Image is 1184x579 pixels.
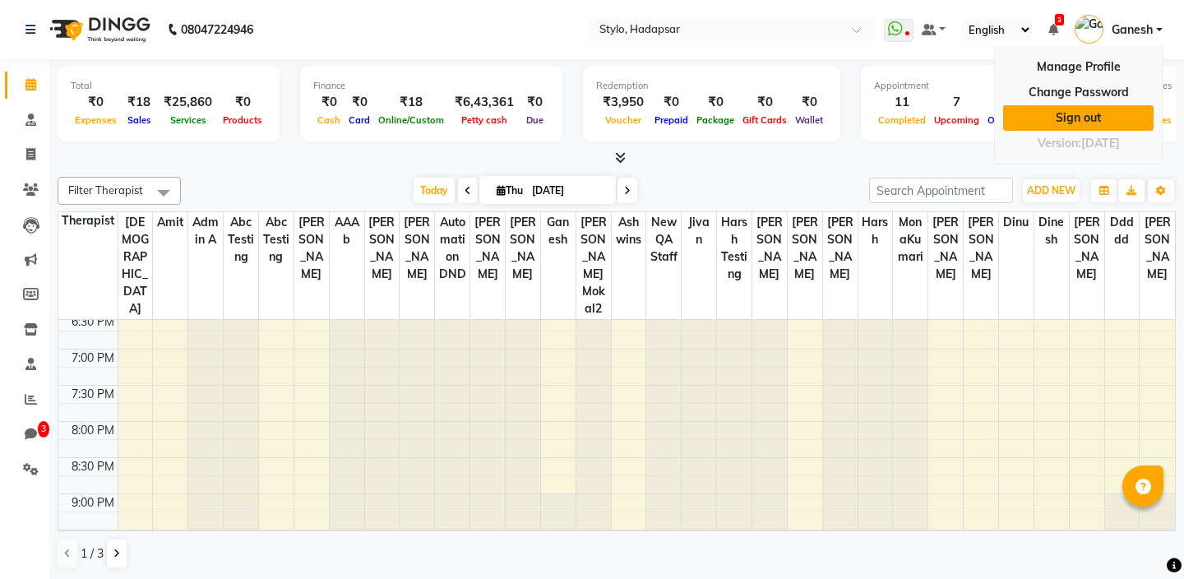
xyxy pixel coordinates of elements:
img: Ganesh [1075,15,1103,44]
span: 3 [38,421,49,438]
span: Petty cash [457,114,511,126]
span: Gift Cards [738,114,791,126]
button: ADD NEW [1023,179,1080,202]
div: 7:00 PM [68,350,118,367]
span: ddddd [1105,212,1140,250]
span: [PERSON_NAME] [1140,212,1175,285]
span: Card [345,114,374,126]
span: Completed [874,114,930,126]
div: 11 [874,93,930,112]
span: abc testing [224,212,258,267]
span: Cash [313,114,345,126]
a: Sign out [1003,105,1154,131]
span: [PERSON_NAME] [964,212,998,285]
div: ₹0 [650,93,692,112]
span: Amit [153,212,187,233]
span: Prepaid [650,114,692,126]
span: [PERSON_NAME] [928,212,963,285]
span: New QA Staff [646,212,681,267]
div: ₹0 [791,93,827,112]
span: Ganesh [1112,21,1153,39]
div: ₹25,860 [157,93,219,112]
span: ADD NEW [1027,184,1075,197]
span: Online/Custom [374,114,448,126]
span: [PERSON_NAME] [365,212,400,285]
span: [PERSON_NAME] [823,212,858,285]
a: 3 [1048,22,1058,37]
span: harsh [858,212,893,250]
span: [DEMOGRAPHIC_DATA] [118,212,153,319]
div: 8:30 PM [68,458,118,475]
div: ₹0 [345,93,374,112]
span: Package [692,114,738,126]
div: ₹6,43,361 [448,93,520,112]
span: harsh testing [717,212,752,285]
a: Manage Profile [1003,54,1154,80]
span: MonaKumari [893,212,927,267]
span: [PERSON_NAME] [1070,212,1104,285]
span: 1 / 3 [81,545,104,563]
span: 3 [1055,14,1064,25]
span: dinesh [1034,212,1069,250]
div: ₹0 [520,93,549,112]
span: [PERSON_NAME] [294,212,329,285]
div: 7:30 PM [68,386,118,403]
span: jivan [682,212,716,250]
span: dinu [999,212,1034,233]
input: 2025-09-04 [527,178,609,203]
span: Products [219,114,266,126]
div: Total [71,79,266,93]
div: ₹0 [219,93,266,112]
div: 0 [983,93,1030,112]
span: Today [414,178,455,203]
span: [PERSON_NAME] [788,212,822,285]
div: 6:30 PM [68,313,118,331]
span: Services [166,114,210,126]
div: ₹18 [374,93,448,112]
span: Voucher [601,114,645,126]
div: ₹0 [692,93,738,112]
span: Abc testing [259,212,294,267]
span: Due [522,114,548,126]
span: Automation DND [435,212,469,285]
span: Ongoing [983,114,1030,126]
a: 3 [5,421,44,448]
span: [PERSON_NAME] [470,212,505,285]
span: Admin A [188,212,223,250]
div: 8:00 PM [68,422,118,439]
span: AAAb [330,212,364,250]
span: [PERSON_NAME] [506,212,540,285]
span: Upcoming [930,114,983,126]
div: Redemption [596,79,827,93]
a: Change Password [1003,80,1154,105]
span: [PERSON_NAME] Mokal2 [576,212,611,319]
div: ₹0 [71,93,121,112]
div: ₹0 [738,93,791,112]
input: Search Appointment [869,178,1013,203]
span: Thu [493,184,527,197]
div: Therapist [58,212,118,229]
div: 9:00 PM [68,494,118,512]
div: 9:30 PM [68,530,118,548]
span: ashwins [612,212,646,250]
span: Filter Therapist [68,183,143,197]
span: Wallet [791,114,827,126]
div: ₹3,950 [596,93,650,112]
span: Sales [123,114,155,126]
span: [PERSON_NAME] [400,212,434,285]
div: Finance [313,79,549,93]
span: Expenses [71,114,121,126]
span: Ganesh [541,212,576,250]
span: [PERSON_NAME] [752,212,787,285]
img: logo [42,7,155,53]
div: ₹0 [313,93,345,112]
div: Appointment [874,79,1078,93]
div: ₹18 [121,93,157,112]
b: 08047224946 [181,7,253,53]
div: Version:[DATE] [1003,132,1154,155]
div: 7 [930,93,983,112]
